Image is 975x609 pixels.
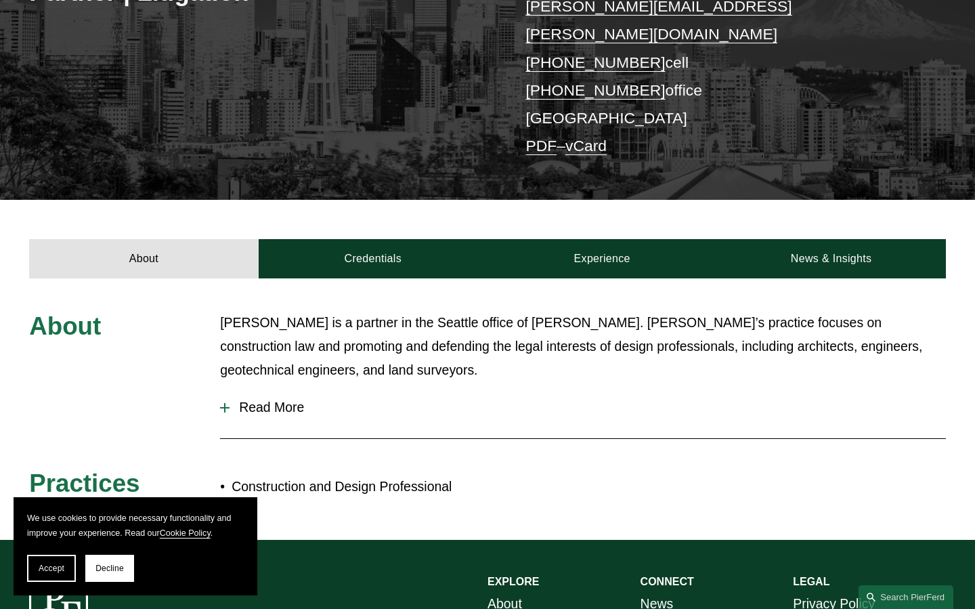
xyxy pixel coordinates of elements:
[220,311,946,382] p: [PERSON_NAME] is a partner in the Seattle office of [PERSON_NAME]. [PERSON_NAME]’s practice focus...
[220,390,946,425] button: Read More
[29,469,139,497] span: Practices
[525,81,665,99] a: [PHONE_NUMBER]
[232,475,487,499] p: Construction and Design Professional
[230,400,946,415] span: Read More
[641,576,694,587] strong: CONNECT
[27,555,76,582] button: Accept
[39,564,64,573] span: Accept
[85,555,134,582] button: Decline
[525,137,557,154] a: PDF
[859,585,953,609] a: Search this site
[525,54,665,71] a: [PHONE_NUMBER]
[259,239,487,278] a: Credentials
[793,576,829,587] strong: LEGAL
[29,239,258,278] a: About
[487,239,716,278] a: Experience
[487,576,539,587] strong: EXPLORE
[14,497,257,595] section: Cookie banner
[160,528,211,538] a: Cookie Policy
[716,239,945,278] a: News & Insights
[565,137,607,154] a: vCard
[29,312,101,340] span: About
[27,511,244,541] p: We use cookies to provide necessary functionality and improve your experience. Read our .
[95,564,124,573] span: Decline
